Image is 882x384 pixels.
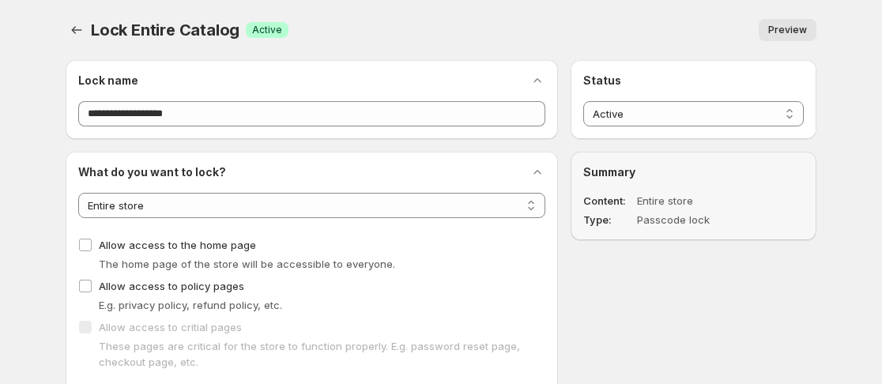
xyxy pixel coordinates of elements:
dt: Type: [583,212,634,228]
span: Allow access to critial pages [99,321,242,333]
dt: Content: [583,193,634,209]
span: E.g. privacy policy, refund policy, etc. [99,299,282,311]
dd: Entire store [637,193,759,209]
span: Active [252,24,282,36]
button: Back [66,19,88,41]
span: Lock Entire Catalog [91,21,239,40]
h2: Lock name [78,73,138,88]
button: Preview [759,19,816,41]
h2: Summary [583,164,804,180]
span: Allow access to policy pages [99,280,244,292]
h2: Status [583,73,804,88]
h2: What do you want to lock? [78,164,226,180]
span: These pages are critical for the store to function properly. E.g. password reset page, checkout p... [99,340,520,368]
span: The home page of the store will be accessible to everyone. [99,258,395,270]
span: Allow access to the home page [99,239,256,251]
dd: Passcode lock [637,212,759,228]
span: Preview [768,24,807,36]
